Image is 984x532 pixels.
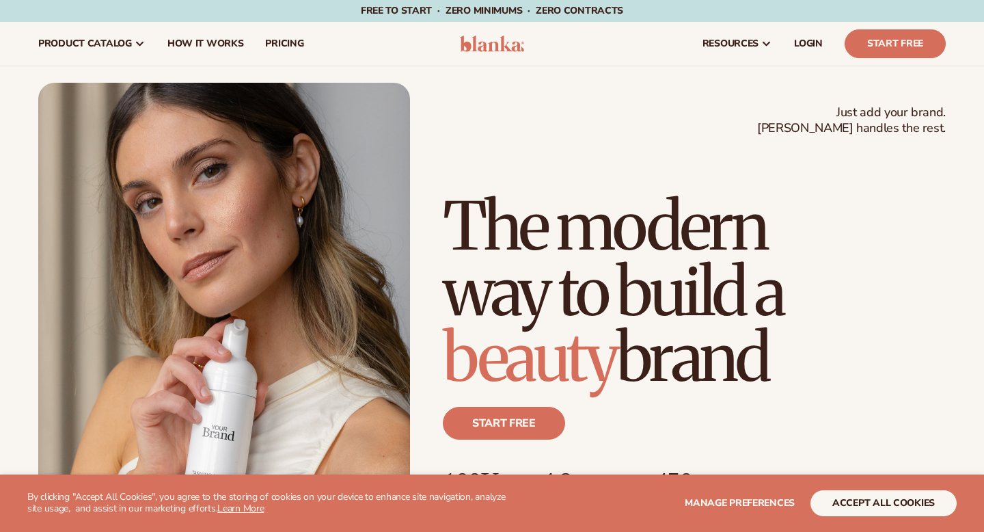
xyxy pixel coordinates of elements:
[156,22,255,66] a: How It Works
[167,38,244,49] span: How It Works
[27,22,156,66] a: product catalog
[794,38,823,49] span: LOGIN
[217,502,264,515] a: Learn More
[692,22,783,66] a: resources
[265,38,303,49] span: pricing
[443,317,616,399] span: beauty
[460,36,525,52] img: logo
[361,4,623,17] span: Free to start · ZERO minimums · ZERO contracts
[654,467,757,497] p: 450+
[783,22,834,66] a: LOGIN
[443,467,513,497] p: 100K+
[443,407,565,440] a: Start free
[443,194,946,390] h1: The modern way to build a brand
[254,22,314,66] a: pricing
[757,105,946,137] span: Just add your brand. [PERSON_NAME] handles the rest.
[685,490,795,516] button: Manage preferences
[685,496,795,509] span: Manage preferences
[845,29,946,58] a: Start Free
[38,38,132,49] span: product catalog
[810,490,957,516] button: accept all cookies
[702,38,758,49] span: resources
[27,492,514,515] p: By clicking "Accept All Cookies", you agree to the storing of cookies on your device to enhance s...
[541,467,627,497] p: 4.9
